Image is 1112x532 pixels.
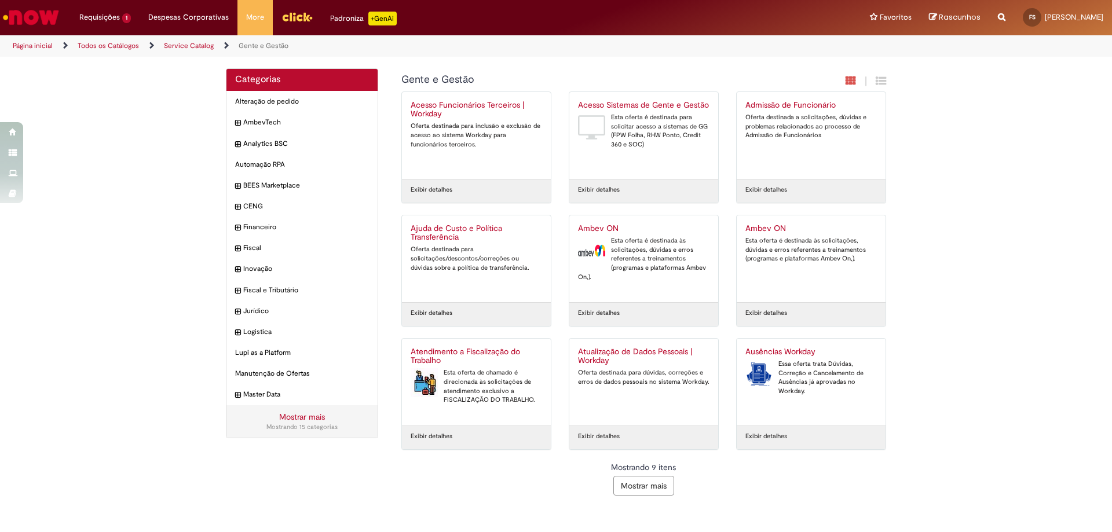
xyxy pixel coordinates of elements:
img: ServiceNow [1,6,61,29]
a: Exibir detalhes [745,309,787,318]
div: expandir categoria Analytics BSC Analytics BSC [226,133,378,155]
span: Lupi as a Platform [235,348,369,358]
div: expandir categoria Jurídico Jurídico [226,300,378,322]
span: [PERSON_NAME] [1045,12,1103,22]
span: FS [1029,13,1036,21]
span: Fiscal e Tributário [243,285,369,295]
div: Oferta destinada para solicitações/descontos/correções ou dúvidas sobre a política de transferência. [411,245,542,272]
span: Requisições [79,12,120,23]
i: expandir categoria Inovação [235,264,240,276]
span: Automação RPA [235,160,369,170]
i: Exibição em cartão [846,75,856,86]
ul: Trilhas de página [9,35,733,57]
div: Oferta destinada para dúvidas, correções e erros de dados pessoais no sistema Workday. [578,368,709,386]
span: Logistica [243,327,369,337]
span: Manutenção de Ofertas [235,369,369,379]
img: Atendimento a Fiscalização do Trabalho [411,368,438,397]
a: Service Catalog [164,41,214,50]
a: Todos os Catálogos [78,41,139,50]
div: expandir categoria Logistica Logistica [226,321,378,343]
span: Jurídico [243,306,369,316]
span: Master Data [243,390,369,399]
img: click_logo_yellow_360x200.png [281,8,313,25]
div: expandir categoria AmbevTech AmbevTech [226,112,378,133]
a: Exibir detalhes [578,309,620,318]
div: Lupi as a Platform [226,342,378,364]
a: Exibir detalhes [411,185,452,195]
div: expandir categoria Financeiro Financeiro [226,217,378,238]
img: Ausências Workday [745,359,773,388]
h2: Ajuda de Custo e Política Transferência [411,224,542,243]
i: expandir categoria Financeiro [235,222,240,234]
button: Mostrar mais [613,476,674,496]
a: Exibir detalhes [578,185,620,195]
i: expandir categoria Fiscal e Tributário [235,285,240,297]
h2: Atualização de Dados Pessoais | Workday [578,347,709,366]
div: Esta oferta de chamado é direcionada às solicitações de atendimento exclusivo a FISCALIZAÇÃO DO T... [411,368,542,405]
i: expandir categoria BEES Marketplace [235,181,240,192]
a: Exibir detalhes [745,432,787,441]
a: Atendimento a Fiscalização do Trabalho Atendimento a Fiscalização do Trabalho Esta oferta de cham... [402,339,551,425]
div: expandir categoria BEES Marketplace BEES Marketplace [226,175,378,196]
span: Rascunhos [939,12,981,23]
a: Atualização de Dados Pessoais | Workday Oferta destinada para dúvidas, correções e erros de dados... [569,339,718,425]
a: Exibir detalhes [411,309,452,318]
span: More [246,12,264,23]
p: +GenAi [368,12,397,25]
div: Esta oferta é destinada às solicitações, dúvidas e erros referentes a treinamentos (programas e p... [745,236,877,263]
a: Ambev ON Ambev ON Esta oferta é destinada às solicitações, dúvidas e erros referentes a treinamen... [569,215,718,302]
a: Ausências Workday Ausências Workday Essa oferta trata Dúvidas, Correção e Cancelamento de Ausênci... [737,339,886,425]
a: Mostrar mais [279,412,325,422]
span: Alteração de pedido [235,97,369,107]
a: Exibir detalhes [578,432,620,441]
div: Esta oferta é destinada às solicitações, dúvidas e erros referentes a treinamentos (programas e p... [578,236,709,282]
div: Essa oferta trata Dúvidas, Correção e Cancelamento de Ausências já aprovadas no Workday. [745,359,877,396]
a: Acesso Funcionários Terceiros | Workday Oferta destinada para inclusão e exclusão de acesso ao si... [402,92,551,179]
div: expandir categoria Inovação Inovação [226,258,378,280]
span: Financeiro [243,222,369,232]
div: Esta oferta é destinada para solicitar acesso a sistemas de GG (FPW Folha, RHW Ponto, Credit 360 ... [578,113,709,149]
div: Automação RPA [226,154,378,175]
div: Mostrando 9 itens [401,461,887,473]
a: Gente e Gestão [239,41,288,50]
i: Exibição de grade [876,75,886,86]
a: Rascunhos [929,12,981,23]
ul: Categorias [226,91,378,405]
h2: Acesso Sistemas de Gente e Gestão [578,101,709,110]
i: expandir categoria CENG [235,201,240,213]
div: expandir categoria Fiscal e Tributário Fiscal e Tributário [226,280,378,301]
div: Oferta destinada a solicitações, dúvidas e problemas relacionados ao processo de Admissão de Func... [745,113,877,140]
div: expandir categoria Fiscal Fiscal [226,237,378,259]
img: Ambev ON [578,236,605,265]
span: Inovação [243,264,369,274]
a: Ajuda de Custo e Política Transferência Oferta destinada para solicitações/descontos/correções ou... [402,215,551,302]
h2: Acesso Funcionários Terceiros | Workday [411,101,542,119]
i: expandir categoria AmbevTech [235,118,240,129]
a: Acesso Sistemas de Gente e Gestão Acesso Sistemas de Gente e Gestão Esta oferta é destinada para ... [569,92,718,179]
h2: Ausências Workday [745,347,877,357]
span: CENG [243,201,369,211]
h2: Ambev ON [745,224,877,233]
img: Acesso Sistemas de Gente e Gestão [578,113,605,142]
span: | [865,75,867,88]
span: Analytics BSC [243,139,369,149]
h2: Atendimento a Fiscalização do Trabalho [411,347,542,366]
a: Exibir detalhes [411,432,452,441]
div: Padroniza [330,12,397,25]
span: Fiscal [243,243,369,253]
div: expandir categoria Master Data Master Data [226,384,378,405]
i: expandir categoria Logistica [235,327,240,339]
i: expandir categoria Jurídico [235,306,240,318]
h2: Categorias [235,75,369,85]
h1: {"description":null,"title":"Gente e Gestão"} Categoria [401,74,761,86]
span: BEES Marketplace [243,181,369,190]
a: Admissão de Funcionário Oferta destinada a solicitações, dúvidas e problemas relacionados ao proc... [737,92,886,179]
i: expandir categoria Master Data [235,390,240,401]
a: Página inicial [13,41,53,50]
div: Oferta destinada para inclusão e exclusão de acesso ao sistema Workday para funcionários terceiros. [411,122,542,149]
a: Ambev ON Esta oferta é destinada às solicitações, dúvidas e erros referentes a treinamentos (prog... [737,215,886,302]
div: expandir categoria CENG CENG [226,196,378,217]
i: expandir categoria Fiscal [235,243,240,255]
div: Manutenção de Ofertas [226,363,378,384]
h2: Ambev ON [578,224,709,233]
